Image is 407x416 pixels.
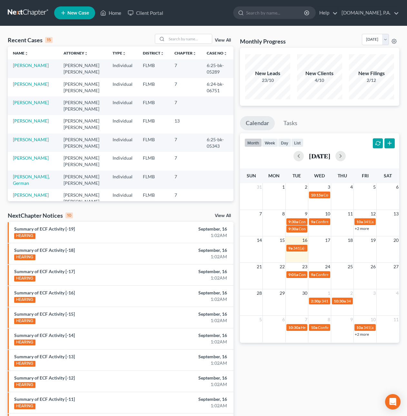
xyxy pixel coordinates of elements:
a: [PERSON_NAME] [13,137,49,142]
div: September, 16 [160,375,227,381]
span: 6 [395,183,399,191]
td: FLMB [138,96,169,115]
a: Summary of ECF Activity [-17] [14,269,75,274]
div: HEARING [14,318,35,324]
a: [PERSON_NAME], German [13,174,50,186]
div: HEARING [14,361,35,367]
span: 13 [393,210,399,218]
span: 23 [302,263,308,271]
td: 13 [169,115,202,134]
a: [PERSON_NAME] [13,118,49,124]
span: 11 [393,316,399,323]
span: 341(a) meeting [293,246,319,251]
div: September, 16 [160,353,227,360]
td: Individual [107,152,138,170]
div: HEARING [14,233,35,239]
td: Individual [107,134,138,152]
td: FLMB [138,115,169,134]
span: 10a [311,325,317,330]
span: 6 [282,316,285,323]
a: Summary of ECF Activity [-12] [14,375,75,381]
a: Summary of ECF Activity [-14] [14,332,75,338]
div: New Clients [297,70,342,77]
div: September, 16 [160,311,227,317]
button: day [278,138,291,147]
span: Hearing [301,325,314,330]
div: September, 16 [160,332,227,339]
span: Wed [314,173,325,178]
div: HEARING [14,340,35,345]
div: September, 16 [160,268,227,275]
a: [PERSON_NAME] [13,155,49,161]
i: unfold_more [160,52,164,55]
a: Help [316,7,338,19]
button: month [244,138,262,147]
span: 10 [370,316,376,323]
a: [PERSON_NAME] [13,63,49,68]
td: [PERSON_NAME] [PERSON_NAME] [58,78,108,96]
span: Confirmation Hearing [299,226,336,231]
i: unfold_more [122,52,126,55]
a: +2 more [355,332,369,337]
i: unfold_more [84,52,88,55]
td: Individual [107,59,138,78]
td: 7 [169,189,202,207]
span: Confirmation hearing [323,193,360,197]
span: 8 [282,210,285,218]
span: 9:30a [288,226,298,231]
td: 7 [169,96,202,115]
h2: [DATE] [309,153,330,159]
span: 22 [279,263,285,271]
div: HEARING [14,382,35,388]
span: 29 [279,289,285,297]
span: 2:30p [311,299,321,303]
td: 7 [169,152,202,170]
div: September, 16 [160,247,227,253]
span: 9 [350,316,353,323]
span: 8 [327,316,331,323]
span: 7 [304,316,308,323]
span: 12 [370,210,376,218]
div: 1:02AM [160,317,227,324]
td: FLMB [138,152,169,170]
span: 9 [304,210,308,218]
td: Individual [107,78,138,96]
div: September, 16 [160,226,227,232]
span: Confirmation hearing [318,325,354,330]
td: 6:25-bk-05343 [202,134,233,152]
h3: Monthly Progress [240,37,286,45]
a: Summary of ECF Activity [-18] [14,247,75,253]
span: 31 [256,183,263,191]
a: +2 more [355,226,369,231]
td: FLMB [138,134,169,152]
span: 3 [372,289,376,297]
div: 1:02AM [160,232,227,239]
div: 23/10 [245,77,290,84]
div: 1:02AM [160,296,227,302]
div: NextChapter Notices [8,212,73,219]
span: 16 [302,236,308,244]
div: 1:02AM [160,360,227,366]
span: 5 [259,316,263,323]
span: Tue [293,173,301,178]
span: 1 [327,289,331,297]
span: 9a [311,219,315,224]
div: HEARING [14,297,35,303]
span: Sat [384,173,392,178]
div: Recent Cases [8,36,53,44]
td: FLMB [138,189,169,207]
div: HEARING [14,403,35,409]
input: Search by name... [246,7,305,19]
button: list [291,138,303,147]
span: Confirmation hearing [316,219,352,224]
span: 25 [347,263,353,271]
td: FLMB [138,59,169,78]
a: Summary of ECF Activity [-13] [14,354,75,359]
a: Nameunfold_more [13,51,28,55]
a: Tasks [278,116,303,130]
a: Typeunfold_more [113,51,126,55]
td: [PERSON_NAME] [PERSON_NAME] [58,171,108,189]
td: [PERSON_NAME] [PERSON_NAME] [58,96,108,115]
span: 9a [288,246,293,251]
span: 17 [324,236,331,244]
